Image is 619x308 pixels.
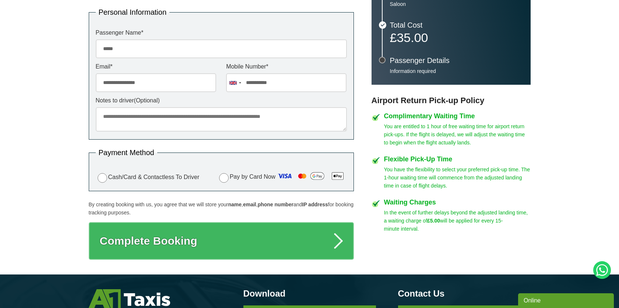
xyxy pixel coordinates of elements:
h3: Passenger Details [390,57,523,64]
h3: Total Cost [390,21,523,29]
h3: Download [243,289,376,298]
h3: Airport Return Pick-up Policy [372,96,531,105]
p: In the event of further delays beyond the adjusted landing time, a waiting charge of will be appl... [384,209,531,233]
span: (Optional) [134,97,160,104]
div: United Kingdom: +44 [226,74,243,92]
iframe: chat widget [518,292,615,308]
label: Cash/Card & Contactless To Driver [96,172,200,183]
p: Saloon [390,1,523,7]
h3: Contact Us [398,289,531,298]
strong: £5.00 [427,218,440,224]
h4: Complimentary Waiting Time [384,113,531,119]
p: You are entitled to 1 hour of free waiting time for airport return pick-ups. If the flight is del... [384,122,531,147]
p: £ [390,32,523,43]
label: Notes to driver [96,98,347,104]
span: 35.00 [397,31,428,45]
label: Pay by Card Now [217,170,347,184]
p: You have the flexibility to select your preferred pick-up time. The 1-hour waiting time will comm... [384,165,531,190]
label: Email [96,64,216,70]
img: A1 Taxis St Albans [89,289,170,308]
input: Cash/Card & Contactless To Driver [98,173,107,183]
label: Passenger Name [96,30,347,36]
legend: Personal Information [96,8,170,16]
label: Mobile Number [226,64,347,70]
legend: Payment Method [96,149,157,156]
p: Information required [390,68,523,74]
input: Pay by Card Now [219,173,229,183]
p: By creating booking with us, you agree that we will store your , , and for booking tracking purpo... [89,200,354,217]
h4: Waiting Charges [384,199,531,206]
button: Complete Booking [89,222,354,260]
h4: Flexible Pick-Up Time [384,156,531,162]
strong: email [243,202,256,207]
strong: IP address [302,202,328,207]
strong: name [228,202,242,207]
strong: phone number [258,202,293,207]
